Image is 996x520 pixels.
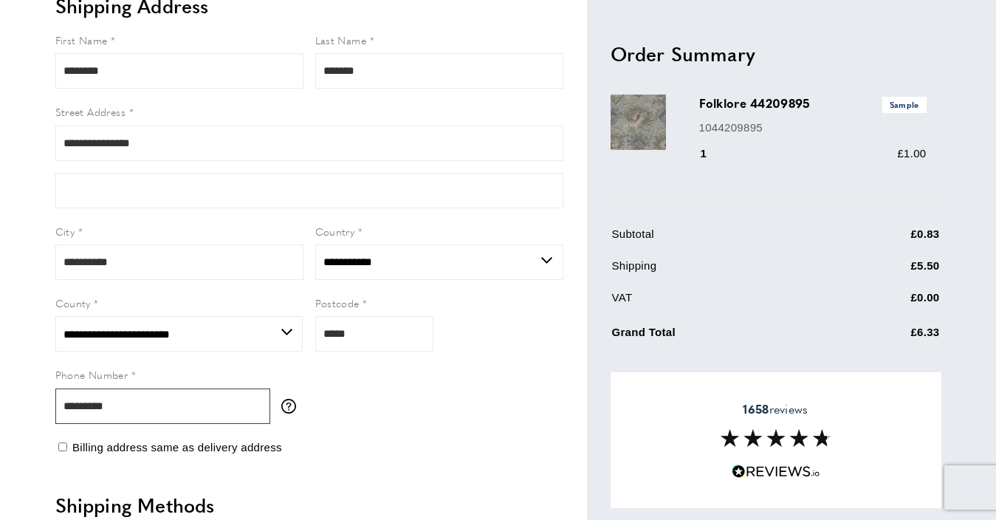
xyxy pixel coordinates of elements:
td: £0.83 [838,225,940,254]
span: City [55,224,75,239]
span: £1.00 [897,147,926,160]
h2: Shipping Methods [55,492,563,519]
td: £0.00 [838,289,940,318]
p: 1044209895 [699,118,927,136]
td: Subtotal [612,225,837,254]
h3: Folklore 44209895 [699,95,927,112]
span: Country [315,224,355,239]
td: Grand Total [612,321,837,352]
span: reviews [743,402,808,417]
strong: 1658 [743,400,769,417]
h2: Order Summary [611,40,941,66]
span: Postcode [315,295,360,310]
img: Folklore 44209895 [611,95,666,150]
td: £6.33 [838,321,940,352]
input: Billing address same as delivery address [58,442,67,451]
img: Reviews.io 5 stars [732,465,820,479]
span: First Name [55,32,108,47]
td: VAT [612,289,837,318]
button: More information [281,399,303,414]
td: £5.50 [838,257,940,286]
span: County [55,295,91,310]
td: Shipping [612,257,837,286]
span: Billing address same as delivery address [72,441,282,454]
img: Reviews section [721,429,831,447]
span: Phone Number [55,367,128,382]
span: Sample [882,97,927,112]
div: 1 [699,145,728,162]
span: Last Name [315,32,367,47]
span: Street Address [55,104,126,119]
